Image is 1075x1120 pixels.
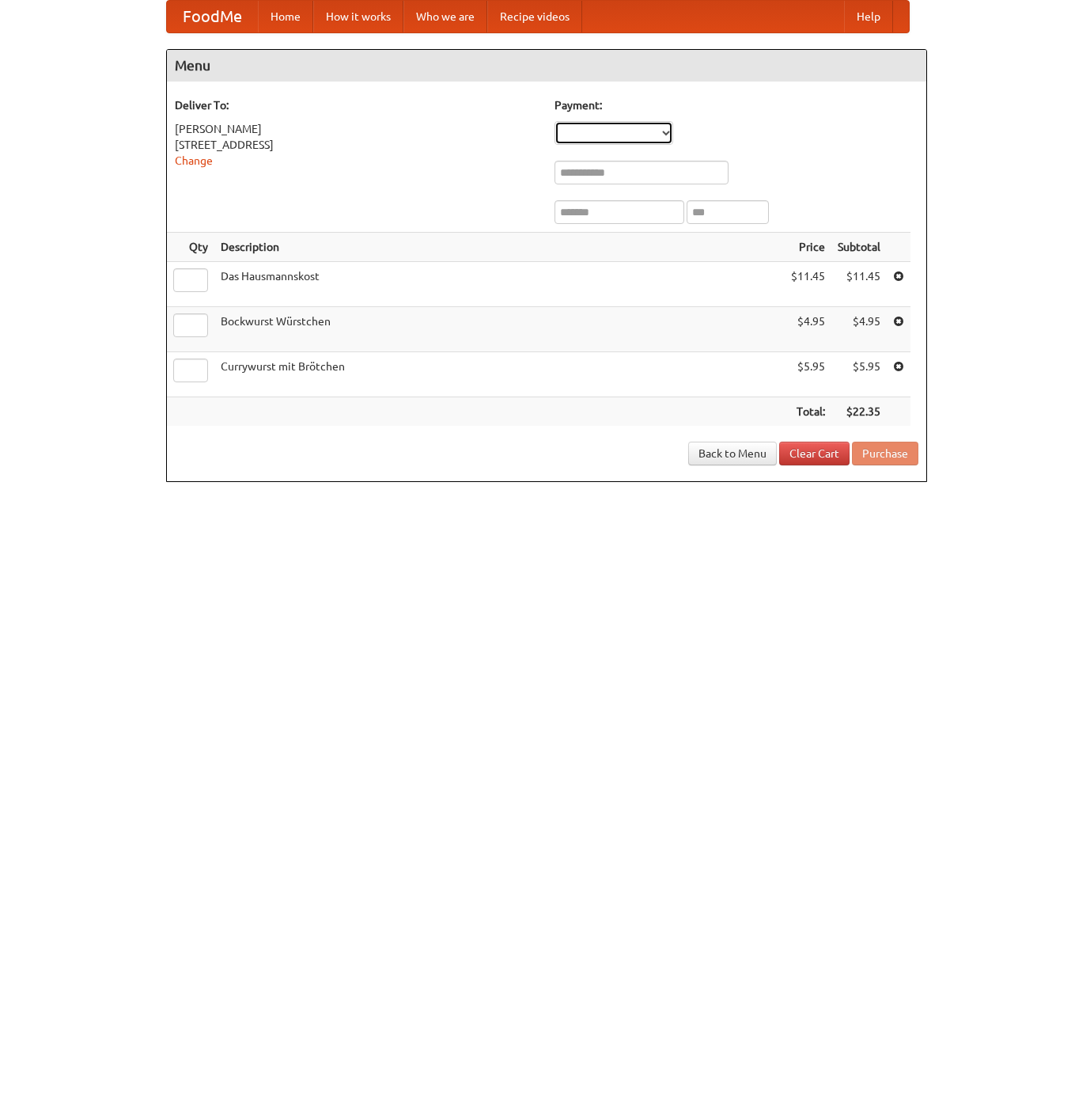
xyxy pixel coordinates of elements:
[688,442,777,465] a: Back to Menu
[214,352,785,397] td: Currywurst mit Brötchen
[785,352,831,397] td: $5.95
[555,97,918,113] h5: Payment:
[214,233,785,262] th: Description
[403,1,487,32] a: Who we are
[831,397,887,427] th: $22.35
[487,1,582,32] a: Recipe videos
[313,1,403,32] a: How it works
[175,121,539,137] div: [PERSON_NAME]
[831,352,887,397] td: $5.95
[258,1,313,32] a: Home
[175,137,539,153] div: [STREET_ADDRESS]
[831,307,887,352] td: $4.95
[831,233,887,262] th: Subtotal
[167,233,214,262] th: Qty
[175,97,539,113] h5: Deliver To:
[785,262,831,307] td: $11.45
[831,262,887,307] td: $11.45
[785,397,831,427] th: Total:
[167,50,926,82] h4: Menu
[779,442,850,465] a: Clear Cart
[167,1,258,32] a: FoodMe
[214,307,785,352] td: Bockwurst Würstchen
[785,233,831,262] th: Price
[844,1,893,32] a: Help
[852,442,918,465] button: Purchase
[214,262,785,307] td: Das Hausmannskost
[175,154,213,167] a: Change
[785,307,831,352] td: $4.95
